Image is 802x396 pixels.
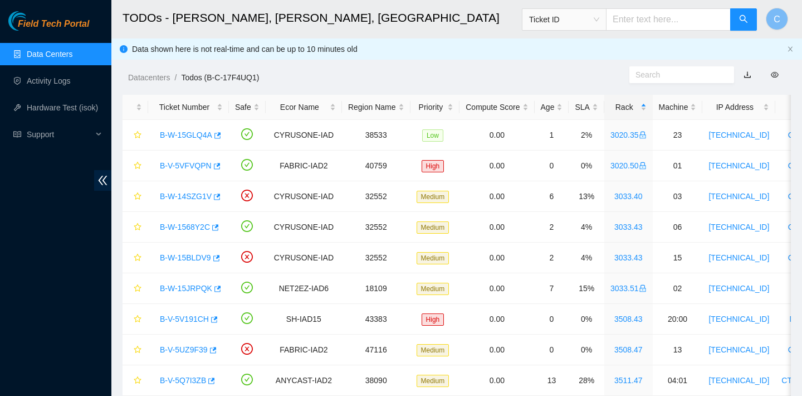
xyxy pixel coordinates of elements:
[417,191,449,203] span: Medium
[134,346,141,355] span: star
[766,8,788,30] button: C
[266,151,342,181] td: FABRIC-IAD2
[266,335,342,365] td: FABRIC-IAD2
[160,192,212,201] a: B-W-14SZG1V
[129,157,142,175] button: star
[27,76,71,85] a: Activity Logs
[160,345,208,354] a: B-V-5UZ9F39
[606,8,731,31] input: Enter text here...
[708,253,769,262] a: [TECHNICAL_ID]
[266,365,342,396] td: ANYCAST-IAD2
[18,19,89,30] span: Field Tech Portal
[730,8,757,31] button: search
[342,304,410,335] td: 43383
[535,151,569,181] td: 0
[241,343,253,355] span: close-circle
[569,365,604,396] td: 28%
[569,181,604,212] td: 13%
[129,187,142,205] button: star
[134,284,141,293] span: star
[653,335,703,365] td: 13
[708,161,769,170] a: [TECHNICAL_ID]
[129,218,142,236] button: star
[459,151,534,181] td: 0.00
[160,284,212,293] a: B-W-15JRPQK
[569,335,604,365] td: 0%
[535,365,569,396] td: 13
[459,181,534,212] td: 0.00
[241,282,253,293] span: check-circle
[27,123,92,146] span: Support
[614,223,643,231] a: 3033.43
[266,181,342,212] td: CYRUSONE-IAD
[535,181,569,212] td: 6
[241,251,253,263] span: close-circle
[266,304,342,335] td: SH-IAD15
[739,15,748,25] span: search
[639,162,647,170] span: lock
[134,192,141,201] span: star
[459,365,534,396] td: 0.00
[708,131,769,139] a: [TECHNICAL_ID]
[614,315,643,323] a: 3508.43
[569,212,604,243] td: 4%
[266,273,342,304] td: NET2EZ-IAD6
[744,70,751,79] a: download
[174,73,177,82] span: /
[614,345,643,354] a: 3508.47
[653,365,703,396] td: 04:01
[129,371,142,389] button: star
[787,46,794,52] span: close
[614,253,643,262] a: 3033.43
[535,120,569,151] td: 1
[342,151,410,181] td: 40759
[639,284,647,292] span: lock
[241,190,253,201] span: close-circle
[134,254,141,263] span: star
[653,151,703,181] td: 01
[266,120,342,151] td: CYRUSONE-IAD
[653,212,703,243] td: 06
[181,73,259,82] a: Todos (B-C-17F4UQ1)
[417,283,449,295] span: Medium
[342,335,410,365] td: 47116
[266,243,342,273] td: CYRUSONE-IAD
[13,131,21,138] span: read
[422,160,444,172] span: High
[27,103,98,112] a: Hardware Test (isok)
[459,335,534,365] td: 0.00
[639,131,647,139] span: lock
[535,335,569,365] td: 0
[8,20,89,35] a: Akamai TechnologiesField Tech Portal
[94,170,111,191] span: double-left
[241,159,253,171] span: check-circle
[417,375,449,387] span: Medium
[160,161,212,170] a: B-V-5VFVQPN
[535,243,569,273] td: 2
[134,223,141,232] span: star
[266,212,342,243] td: CYRUSONE-IAD
[134,376,141,385] span: star
[160,315,209,323] a: B-V-5V191CH
[342,120,410,151] td: 38533
[160,376,206,385] a: B-V-5Q7I3ZB
[771,71,779,79] span: eye
[422,129,443,142] span: Low
[569,304,604,335] td: 0%
[787,46,794,53] button: close
[535,212,569,243] td: 2
[342,273,410,304] td: 18109
[610,161,647,170] a: 3020.50lock
[128,73,170,82] a: Datacenters
[529,11,599,28] span: Ticket ID
[653,273,703,304] td: 02
[708,223,769,231] a: [TECHNICAL_ID]
[417,344,449,356] span: Medium
[535,273,569,304] td: 7
[459,243,534,273] td: 0.00
[160,131,212,139] a: B-W-15GLQ4A
[535,304,569,335] td: 0
[708,376,769,385] a: [TECHNICAL_ID]
[459,273,534,304] td: 0.00
[134,315,141,324] span: star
